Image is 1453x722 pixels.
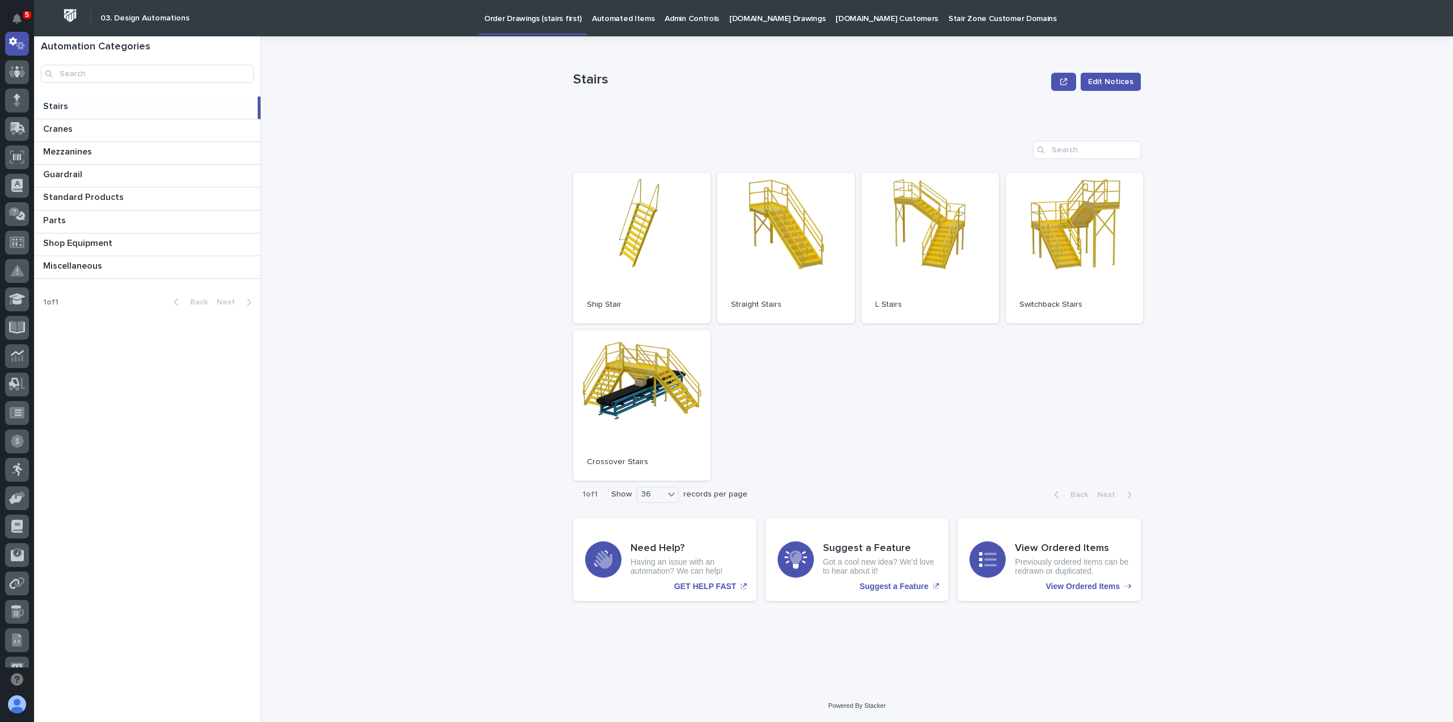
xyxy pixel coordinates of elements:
p: Stairs [43,99,70,112]
input: Search [41,65,254,83]
a: 📖Help Docs [7,139,66,159]
p: Cranes [43,122,75,135]
input: Search [1033,141,1141,159]
p: Parts [43,213,68,226]
span: Edit Notices [1088,76,1133,87]
p: Ship Stair [587,300,697,310]
button: Next [212,297,261,307]
a: Ship Stair [573,173,711,323]
p: Suggest a Feature [859,582,928,591]
p: How can we help? [11,63,207,81]
a: 🔗Onboarding Call [66,139,149,159]
p: Switchback Stairs [1019,300,1129,310]
p: Shop Equipment [43,236,115,249]
img: 1736555164131-43832dd5-751b-4058-ba23-39d91318e5a0 [11,176,32,196]
span: Onboarding Call [82,143,145,155]
a: GuardrailGuardrail [34,165,261,187]
div: Start new chat [39,176,186,187]
p: Stairs [573,72,1047,88]
p: 1 of 1 [34,289,68,316]
a: MezzaninesMezzanines [34,142,261,165]
a: Crossover Stairs [573,330,711,481]
p: Miscellaneous [43,258,104,272]
a: Straight Stairs [717,173,855,323]
h3: Suggest a Feature [823,542,937,555]
span: Next [217,298,242,306]
a: Powered byPylon [80,210,137,219]
p: records per page [683,490,748,499]
a: L Stairs [862,173,999,323]
button: Notifications [5,7,29,31]
p: Welcome 👋 [11,45,207,63]
button: Next [1093,490,1141,500]
span: Back [183,298,208,306]
p: Crossover Stairs [587,457,697,467]
a: Shop EquipmentShop Equipment [34,233,261,256]
button: Start new chat [193,179,207,193]
button: Open support chat [5,667,29,691]
a: Powered By Stacker [828,702,885,709]
button: Back [1045,490,1093,500]
img: Stacker [11,11,34,34]
div: 🔗 [71,144,80,153]
p: Got a cool new idea? We'd love to hear about it! [823,557,937,577]
a: Suggest a Feature [766,518,949,601]
h1: Automation Categories [41,41,254,53]
button: users-avatar [5,692,29,716]
a: Standard ProductsStandard Products [34,187,261,210]
p: L Stairs [875,300,985,310]
p: Mezzanines [43,144,94,157]
p: Guardrail [43,167,85,180]
button: Back [165,297,212,307]
p: View Ordered Items [1046,582,1120,591]
h3: Need Help? [631,542,745,555]
h3: View Ordered Items [1015,542,1129,555]
p: Straight Stairs [731,300,841,310]
div: 36 [637,489,664,500]
p: Show [611,490,632,499]
p: Standard Products [43,190,126,203]
span: Next [1097,491,1122,499]
p: 5 [25,11,29,19]
div: 📖 [11,144,20,153]
div: We're offline, we will be back soon! [39,187,159,196]
p: GET HELP FAST [674,582,736,591]
p: Having an issue with an automation? We can help! [631,557,745,577]
a: StairsStairs [34,97,261,119]
span: Back [1064,491,1088,499]
p: 1 of 1 [573,481,607,508]
a: View Ordered Items [958,518,1141,601]
a: Switchback Stairs [1006,173,1143,323]
a: PartsParts [34,211,261,233]
a: CranesCranes [34,119,261,142]
a: MiscellaneousMiscellaneous [34,256,261,279]
span: Help Docs [23,143,62,155]
img: Workspace Logo [60,5,81,26]
h2: 03. Design Automations [100,14,190,23]
a: GET HELP FAST [573,518,757,601]
button: Edit Notices [1081,73,1141,91]
p: Previously ordered items can be redrawn or duplicated. [1015,557,1129,577]
div: Notifications5 [14,14,29,32]
span: Pylon [113,210,137,219]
